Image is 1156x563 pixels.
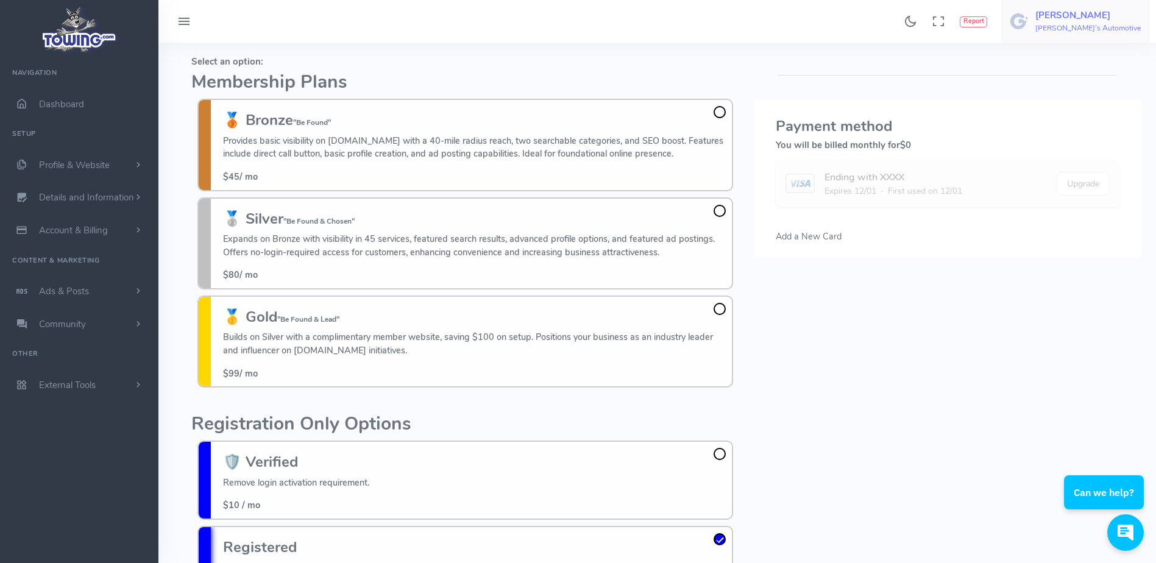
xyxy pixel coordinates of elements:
h3: 🥉 Bronze [223,112,726,128]
span: $45 [223,171,239,183]
h2: Registration Only Options [191,414,739,434]
h3: 🥇 Gold [223,309,726,325]
span: / mo [223,367,258,380]
small: "Be Found" [293,118,331,127]
p: Remove login activation requirement. [223,476,369,490]
span: $0 [900,139,911,151]
p: Expands on Bronze with visibility in 45 services, featured search results, advanced profile optio... [223,233,726,259]
h3: Payment method [776,118,1119,134]
span: Dashboard [39,98,84,110]
p: Provides basic visibility on [DOMAIN_NAME] with a 40-mile radius reach, two searchable categories... [223,135,726,161]
span: Community [39,318,86,330]
h3: Registered [223,539,355,555]
iframe: Conversations [1055,442,1156,563]
h5: [PERSON_NAME] [1035,10,1141,20]
span: $99 [223,367,239,380]
span: $80 [223,269,239,281]
span: External Tools [39,379,96,391]
img: logo [38,4,121,55]
p: Builds on Silver with a complimentary member website, saving $100 on setup. Positions your busine... [223,331,726,357]
h5: Select an option: [191,57,739,66]
span: Details and Information [39,192,134,204]
span: Add a New Card [776,230,842,243]
button: Report [960,16,987,27]
span: / mo [223,269,258,281]
span: / mo [223,171,258,183]
small: "Be Found & Lead" [277,314,339,324]
span: $10 / mo [223,499,260,511]
span: Expires 12/01 [824,185,876,197]
span: First used on 12/01 [888,185,962,197]
h6: [PERSON_NAME]'s Automotive [1035,24,1141,32]
h3: 🛡️ Verified [223,454,369,470]
h5: You will be billed monthly for [776,140,1119,150]
span: Ads & Posts [39,285,89,297]
button: Upgrade [1057,172,1110,196]
img: user-image [1010,12,1029,31]
span: Account & Billing [39,224,108,236]
h2: Membership Plans [191,73,739,93]
span: Profile & Website [39,159,110,171]
h3: 🥈 Silver [223,211,726,227]
img: card image [785,174,814,193]
span: · [881,185,883,197]
div: Ending with XXXX [824,170,962,185]
small: "Be Found & Chosen" [283,216,355,226]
